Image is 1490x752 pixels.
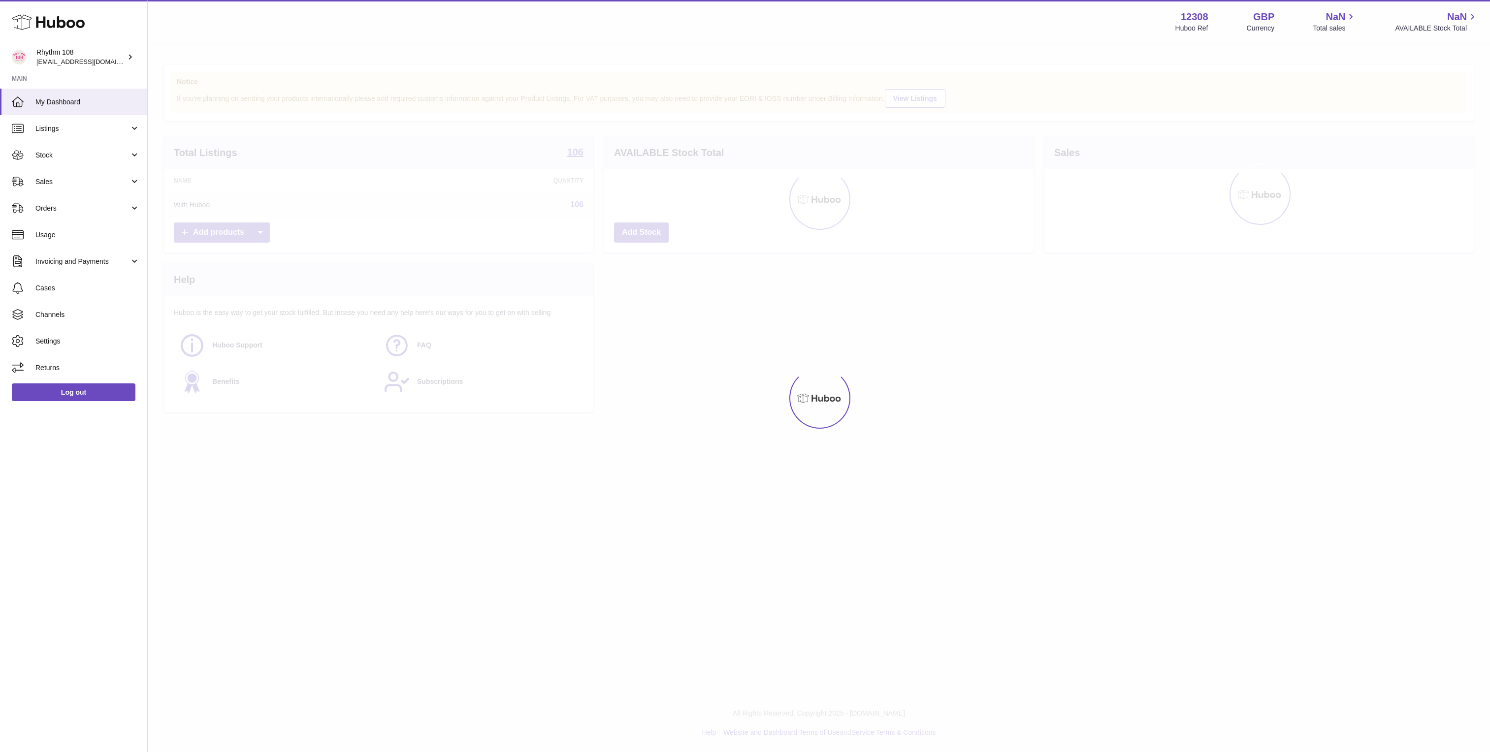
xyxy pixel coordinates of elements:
[35,257,130,266] span: Invoicing and Payments
[35,124,130,133] span: Listings
[1247,24,1275,33] div: Currency
[35,204,130,213] span: Orders
[1326,10,1345,24] span: NaN
[1253,10,1274,24] strong: GBP
[35,177,130,187] span: Sales
[1395,10,1478,33] a: NaN AVAILABLE Stock Total
[35,337,140,346] span: Settings
[1395,24,1478,33] span: AVAILABLE Stock Total
[1181,10,1208,24] strong: 12308
[1175,24,1208,33] div: Huboo Ref
[36,48,125,66] div: Rhythm 108
[35,151,130,160] span: Stock
[35,97,140,107] span: My Dashboard
[1447,10,1467,24] span: NaN
[1313,10,1357,33] a: NaN Total sales
[35,230,140,240] span: Usage
[12,50,27,64] img: internalAdmin-12308@internal.huboo.com
[36,58,145,65] span: [EMAIL_ADDRESS][DOMAIN_NAME]
[35,363,140,373] span: Returns
[1313,24,1357,33] span: Total sales
[35,283,140,293] span: Cases
[12,383,135,401] a: Log out
[35,310,140,319] span: Channels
